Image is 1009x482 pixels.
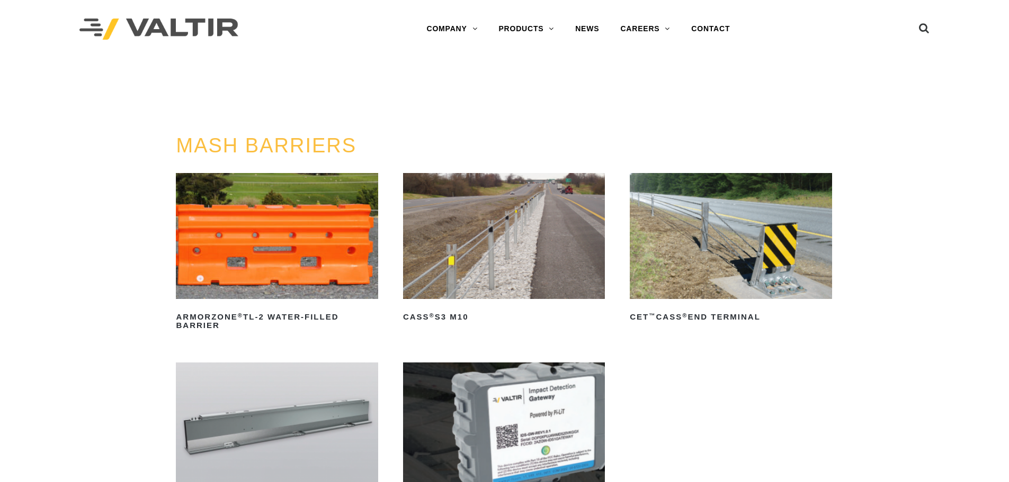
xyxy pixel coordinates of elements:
sup: ™ [649,312,656,319]
a: COMPANY [416,19,488,40]
h2: CET CASS End Terminal [630,308,832,325]
a: CET™CASS®End Terminal [630,173,832,325]
a: ArmorZone®TL-2 Water-Filled Barrier [176,173,378,334]
a: CASS®S3 M10 [403,173,605,325]
sup: ® [430,312,435,319]
h2: ArmorZone TL-2 Water-Filled Barrier [176,308,378,334]
a: NEWS [565,19,610,40]
a: MASH BARRIERS [176,134,356,157]
img: Valtir [79,19,238,40]
sup: ® [682,312,687,319]
sup: ® [238,312,243,319]
h2: CASS S3 M10 [403,308,605,325]
a: CONTACT [681,19,740,40]
a: PRODUCTS [488,19,565,40]
a: CAREERS [610,19,681,40]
